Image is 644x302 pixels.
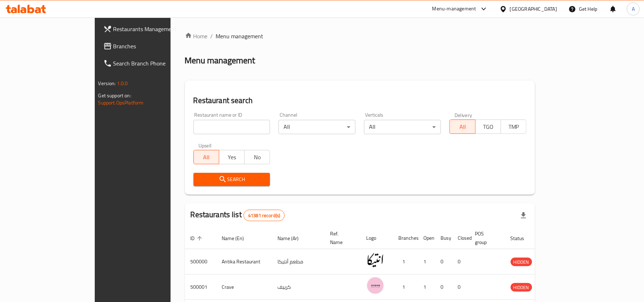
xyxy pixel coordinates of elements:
th: Closed [452,227,470,249]
span: Name (En) [222,234,254,243]
button: All [193,150,219,164]
label: Delivery [454,112,472,117]
button: All [449,120,475,134]
span: TMP [504,122,523,132]
th: Busy [435,227,452,249]
div: Total records count [244,210,285,221]
span: Search [199,175,265,184]
span: Status [511,234,534,243]
td: 1 [393,274,418,300]
span: All [197,152,216,162]
span: Branches [113,42,197,50]
td: 0 [452,249,470,274]
td: Antika Restaurant [216,249,272,274]
th: Branches [393,227,418,249]
span: Menu management [216,32,264,40]
td: كرييف [272,274,325,300]
th: Logo [361,227,393,249]
nav: breadcrumb [185,32,535,40]
div: Menu-management [432,5,476,13]
span: HIDDEN [511,258,532,266]
span: Name (Ar) [278,234,308,243]
span: HIDDEN [511,283,532,292]
h2: Menu management [185,55,255,66]
span: Ref. Name [330,229,352,247]
span: ID [191,234,204,243]
button: Search [193,173,270,186]
label: Upsell [198,143,212,148]
div: [GEOGRAPHIC_DATA] [510,5,557,13]
span: 41381 record(s) [244,212,284,219]
td: 1 [418,274,435,300]
a: Support.OpsPlatform [98,98,144,107]
td: 0 [452,274,470,300]
span: Get support on: [98,91,131,100]
h2: Restaurants list [191,209,285,221]
span: All [453,122,472,132]
span: Restaurants Management [113,25,197,33]
span: 1.0.0 [117,79,128,88]
div: All [364,120,441,134]
td: 0 [435,249,452,274]
button: TGO [475,120,501,134]
td: مطعم أنتيكا [272,249,325,274]
input: Search for restaurant name or ID.. [193,120,270,134]
span: Version: [98,79,116,88]
span: POS group [475,229,496,247]
h2: Restaurant search [193,95,527,106]
span: A [632,5,635,13]
img: Crave [367,277,384,294]
button: Yes [219,150,245,164]
th: Open [418,227,435,249]
span: No [247,152,267,162]
button: TMP [501,120,526,134]
td: 0 [435,274,452,300]
span: Search Branch Phone [113,59,197,68]
li: / [211,32,213,40]
a: Restaurants Management [98,20,202,38]
span: Yes [222,152,242,162]
img: Antika Restaurant [367,251,384,269]
td: 1 [418,249,435,274]
button: No [244,150,270,164]
div: Export file [515,207,532,224]
td: 1 [393,249,418,274]
a: Search Branch Phone [98,55,202,72]
div: All [279,120,355,134]
span: TGO [478,122,498,132]
a: Branches [98,38,202,55]
td: Crave [216,274,272,300]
